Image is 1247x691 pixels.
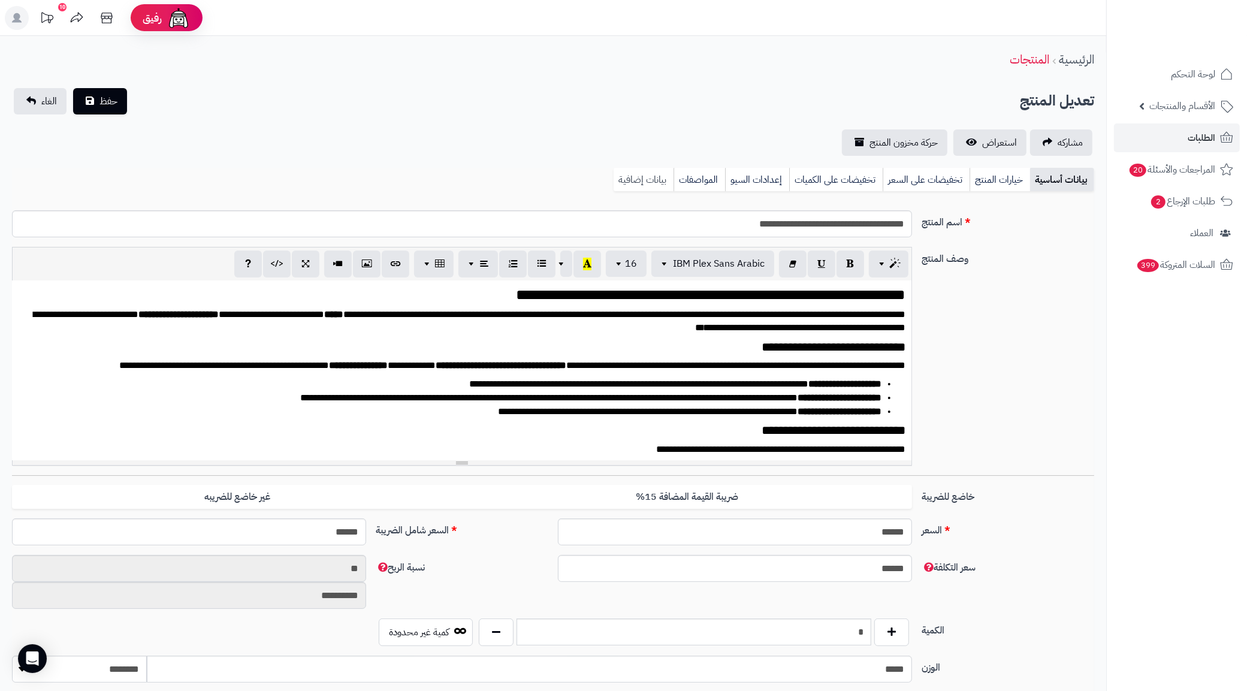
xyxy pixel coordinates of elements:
span: 2 [1151,195,1166,209]
a: المنتجات [1010,50,1049,68]
img: ai-face.png [167,6,191,30]
a: الغاء [14,88,67,114]
a: إعدادات السيو [725,168,789,192]
label: خاضع للضريبة [917,485,1099,504]
span: حفظ [99,94,117,108]
a: الرئيسية [1059,50,1094,68]
a: خيارات المنتج [970,168,1030,192]
label: وصف المنتج [917,247,1099,266]
a: الطلبات [1114,123,1240,152]
span: الطلبات [1188,129,1215,146]
a: المواصفات [674,168,725,192]
a: تخفيضات على الكميات [789,168,883,192]
button: 16 [606,251,647,277]
label: غير خاضع للضريبه [12,485,462,509]
a: بيانات إضافية [614,168,674,192]
label: اسم المنتج [917,210,1099,230]
span: 399 [1137,259,1159,272]
label: ضريبة القيمة المضافة 15% [462,485,912,509]
div: Open Intercom Messenger [18,644,47,673]
span: لوحة التحكم [1171,66,1215,83]
span: سعر التكلفة [922,560,976,575]
label: السعر [917,518,1099,538]
span: 20 [1130,164,1146,177]
a: تحديثات المنصة [32,6,62,33]
span: السلات المتروكة [1136,257,1215,273]
span: رفيق [143,11,162,25]
a: لوحة التحكم [1114,60,1240,89]
button: حفظ [73,88,127,114]
span: المراجعات والأسئلة [1128,161,1215,178]
div: 10 [58,3,67,11]
label: الوزن [917,656,1099,675]
span: 16 [625,257,637,271]
span: مشاركه [1058,135,1083,150]
span: استعراض [982,135,1017,150]
a: استعراض [953,129,1026,156]
span: IBM Plex Sans Arabic [673,257,765,271]
h2: تعديل المنتج [1020,89,1094,113]
span: الغاء [41,94,57,108]
a: المراجعات والأسئلة20 [1114,155,1240,184]
a: بيانات أساسية [1030,168,1094,192]
span: العملاء [1190,225,1213,242]
a: مشاركه [1030,129,1092,156]
span: الأقسام والمنتجات [1149,98,1215,114]
label: السعر شامل الضريبة [371,518,553,538]
label: الكمية [917,618,1099,638]
a: تخفيضات على السعر [883,168,970,192]
span: طلبات الإرجاع [1150,193,1215,210]
span: حركة مخزون المنتج [869,135,938,150]
button: IBM Plex Sans Arabic [651,251,774,277]
a: حركة مخزون المنتج [842,129,947,156]
a: طلبات الإرجاع2 [1114,187,1240,216]
a: العملاء [1114,219,1240,248]
a: السلات المتروكة399 [1114,251,1240,279]
span: نسبة الربح [376,560,425,575]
